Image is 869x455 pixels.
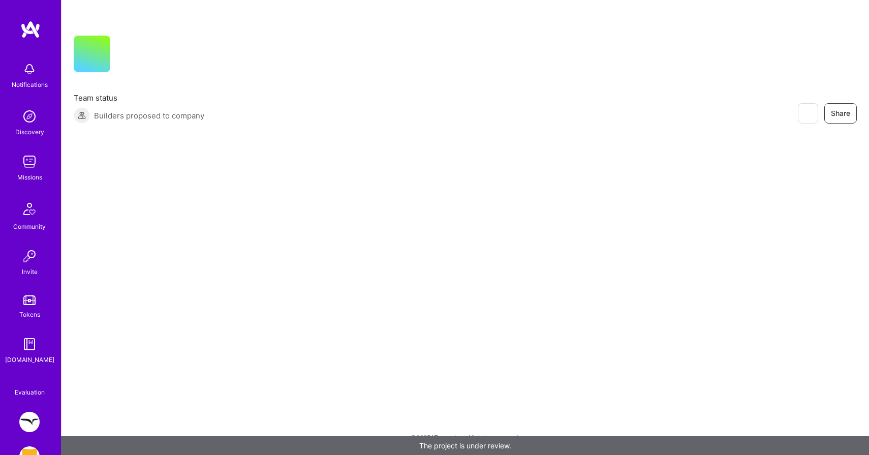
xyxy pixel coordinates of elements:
i: icon SelectionTeam [26,379,34,387]
img: Freed: Product Designer for New iOS App [19,412,40,432]
img: guide book [19,334,40,354]
a: Freed: Product Designer for New iOS App [17,412,42,432]
div: Discovery [15,127,44,137]
img: logo [20,20,41,39]
div: Missions [17,172,42,183]
img: Community [17,197,42,221]
div: Tokens [19,309,40,320]
div: The project is under review. [61,436,869,455]
img: teamwork [19,151,40,172]
div: [DOMAIN_NAME] [5,354,54,365]
i: icon EyeClosed [803,109,812,117]
div: Evaluation [15,387,45,398]
span: Builders proposed to company [94,110,204,121]
i: icon CompanyGray [122,52,131,60]
span: Team status [74,93,204,103]
div: Notifications [12,79,48,90]
img: tokens [23,295,36,305]
span: Share [831,108,850,118]
button: Share [824,103,857,124]
div: Community [13,221,46,232]
div: Invite [22,266,38,277]
img: discovery [19,106,40,127]
img: Invite [19,246,40,266]
img: Builders proposed to company [74,107,90,124]
img: bell [19,59,40,79]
